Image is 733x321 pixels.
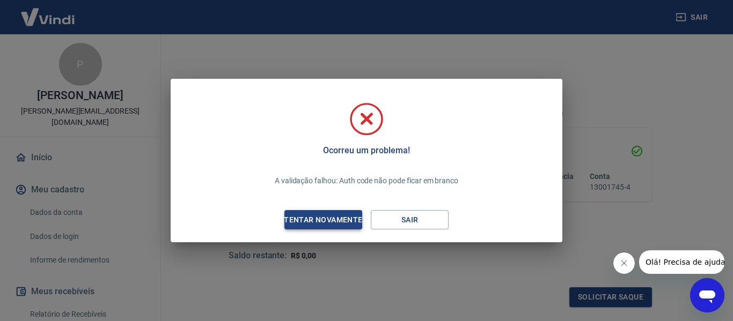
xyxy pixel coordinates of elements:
button: Sair [371,210,449,230]
button: Tentar novamente [284,210,362,230]
iframe: Fechar mensagem [613,252,635,274]
h5: Ocorreu um problema! [323,145,409,156]
span: Olá! Precisa de ajuda? [6,8,90,16]
iframe: Botão para abrir a janela de mensagens [690,278,724,312]
div: Tentar novamente [271,213,375,227]
iframe: Mensagem da empresa [639,250,724,274]
p: A validação falhou: Auth code não pode ficar em branco [275,175,458,186]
